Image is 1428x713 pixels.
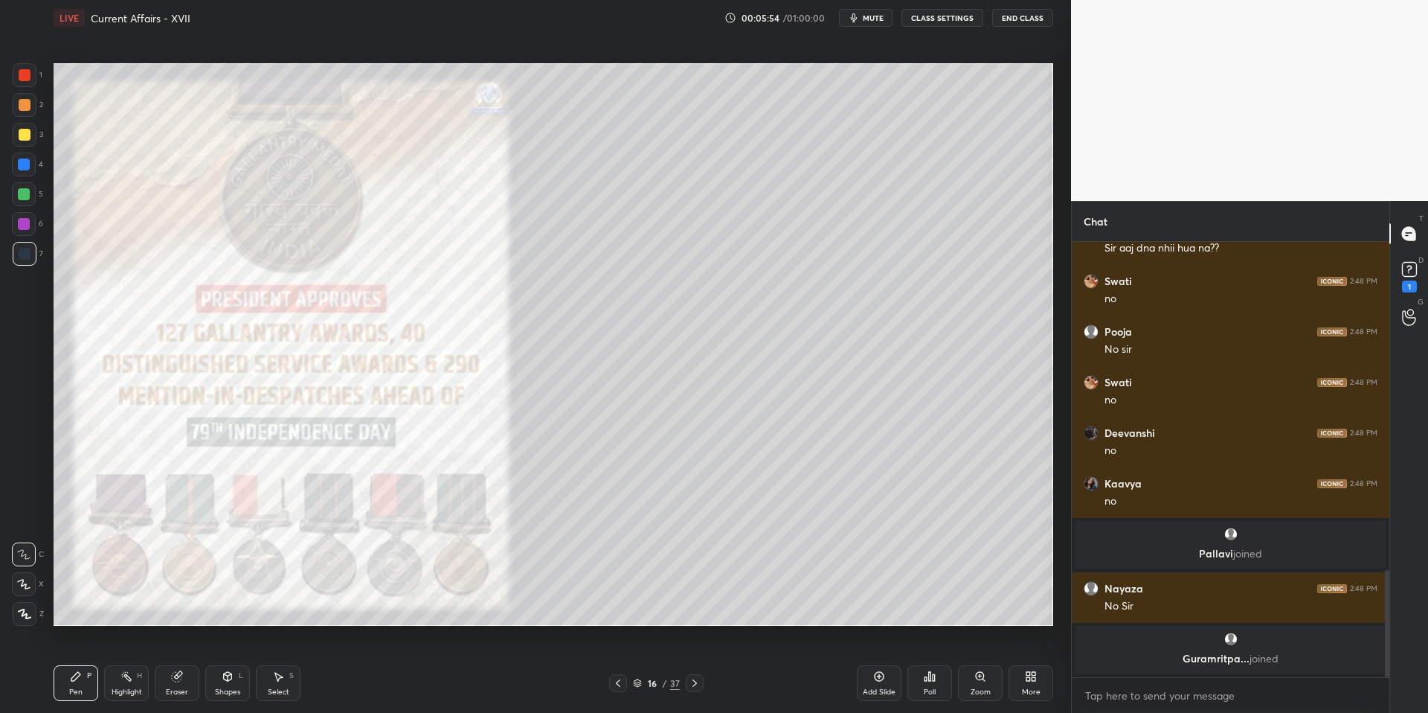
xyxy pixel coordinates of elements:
[663,679,667,688] div: /
[1104,292,1377,307] div: no
[12,182,43,206] div: 5
[1317,584,1347,593] img: iconic-dark.1390631f.png
[670,677,680,690] div: 37
[1104,599,1377,614] div: No Sir
[924,688,936,696] div: Poll
[1350,327,1377,336] div: 2:48 PM
[239,672,243,680] div: L
[1418,255,1424,266] p: D
[1223,527,1238,542] img: default.png
[1402,281,1417,292] div: 1
[1104,342,1377,357] div: No sir
[268,688,289,696] div: Select
[1084,324,1099,339] img: default.png
[54,9,85,27] div: LIVE
[1104,444,1377,458] div: no
[215,688,240,696] div: Shapes
[87,672,91,680] div: P
[863,688,895,696] div: Add Slide
[12,543,44,566] div: C
[69,688,83,696] div: Pen
[1104,426,1155,440] h6: Deevanshi
[1350,584,1377,593] div: 2:48 PM
[1223,632,1238,647] img: default.png
[839,9,892,27] button: mute
[1317,429,1347,438] img: iconic-dark.1390631f.png
[1104,494,1377,509] div: no
[1104,477,1142,490] h6: Kaavya
[91,11,190,25] h4: Current Affairs - XVII
[1350,378,1377,387] div: 2:48 PM
[1104,393,1377,408] div: no
[289,672,294,680] div: S
[971,688,991,696] div: Zoom
[1418,296,1424,307] p: G
[1317,378,1347,387] img: iconic-dark.1390631f.png
[13,93,43,117] div: 2
[1084,653,1377,665] p: Guramritpa...
[1317,479,1347,488] img: iconic-dark.1390631f.png
[1350,479,1377,488] div: 2:48 PM
[1233,546,1262,560] span: joined
[1084,548,1377,560] p: Pallavi
[1350,429,1377,438] div: 2:48 PM
[137,672,142,680] div: H
[1072,202,1119,241] p: Chat
[1104,275,1132,288] h6: Swati
[1104,241,1377,256] div: Sir aaj dna nhii hua na??
[1084,476,1099,491] img: 3
[13,602,44,626] div: Z
[1350,277,1377,286] div: 2:48 PM
[12,153,43,176] div: 4
[1084,426,1099,441] img: a73cd547a544460981954cda19d87e97.jpg
[992,9,1053,27] button: End Class
[1317,327,1347,336] img: iconic-dark.1390631f.png
[1317,277,1347,286] img: iconic-dark.1390631f.png
[1084,581,1099,596] img: default.png
[901,9,983,27] button: CLASS SETTINGS
[13,63,42,87] div: 1
[1104,376,1132,389] h6: Swati
[1104,582,1143,595] h6: Nayaza
[1104,325,1132,339] h6: Pooja
[1072,242,1389,677] div: grid
[1022,688,1041,696] div: More
[1249,651,1279,665] span: joined
[645,679,660,688] div: 16
[1419,213,1424,224] p: T
[12,212,43,236] div: 6
[863,13,884,23] span: mute
[166,688,188,696] div: Eraser
[1084,274,1099,289] img: 68d4d15b26474dd8b32033e7128ef822.jpg
[112,688,142,696] div: Highlight
[1084,375,1099,390] img: 68d4d15b26474dd8b32033e7128ef822.jpg
[13,242,43,266] div: 7
[13,123,43,147] div: 3
[12,572,44,596] div: X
